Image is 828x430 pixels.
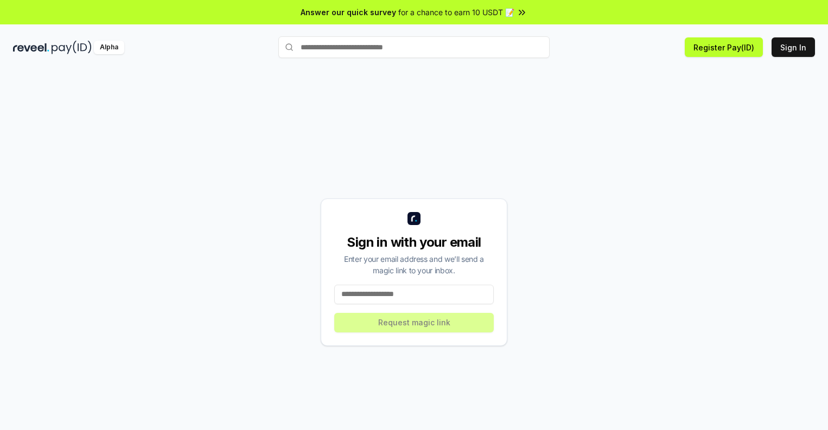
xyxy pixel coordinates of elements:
span: for a chance to earn 10 USDT 📝 [398,7,514,18]
div: Alpha [94,41,124,54]
span: Answer our quick survey [301,7,396,18]
img: pay_id [52,41,92,54]
div: Enter your email address and we’ll send a magic link to your inbox. [334,253,494,276]
div: Sign in with your email [334,234,494,251]
button: Sign In [772,37,815,57]
img: logo_small [407,212,421,225]
button: Register Pay(ID) [685,37,763,57]
img: reveel_dark [13,41,49,54]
